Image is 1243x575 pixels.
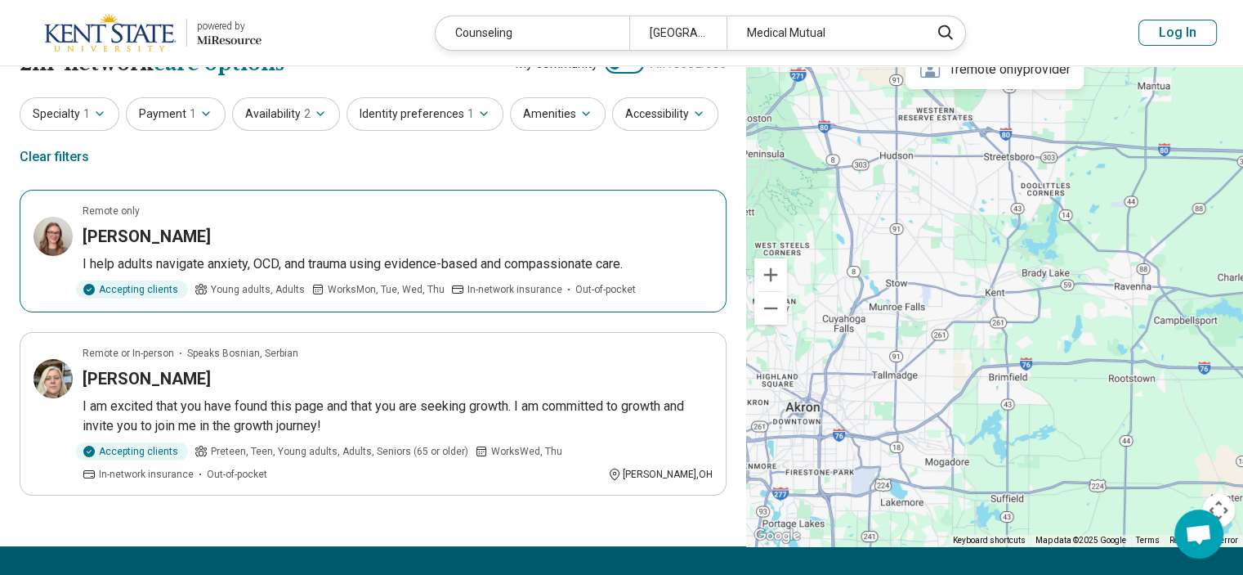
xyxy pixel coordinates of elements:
a: Open this area in Google Maps (opens a new window) [750,525,804,546]
span: Out-of-pocket [207,467,267,482]
img: Google [750,525,804,546]
img: Kent State University [44,13,177,52]
p: I help adults navigate anxiety, OCD, and trauma using evidence-based and compassionate care. [83,254,713,274]
button: Zoom out [754,292,787,325]
button: Zoom in [754,258,787,291]
span: Out-of-pocket [575,282,636,297]
div: 1 remote only provider [905,50,1084,89]
span: 1 [467,106,474,123]
div: Clear filters [20,137,89,177]
span: Works Mon, Tue, Wed, Thu [328,282,445,297]
span: Young adults, Adults [211,282,305,297]
button: Identity preferences1 [347,97,503,131]
button: Amenities [510,97,606,131]
button: Map camera controls [1202,494,1235,527]
div: Counseling [436,16,629,50]
button: Specialty1 [20,97,119,131]
a: Open chat [1174,510,1223,559]
span: 2 [304,106,311,123]
span: In-network insurance [99,467,194,482]
div: Accepting clients [76,281,188,299]
span: In-network insurance [467,282,562,297]
span: Works Wed, Thu [491,444,562,459]
a: Report a map error [1169,536,1238,545]
div: powered by [197,19,262,34]
span: Preteen, Teen, Young adults, Adults, Seniors (65 or older) [211,444,468,459]
div: Medical Mutual [727,16,920,50]
div: Accepting clients [76,442,188,460]
button: Log In [1138,20,1217,46]
span: 1 [83,106,90,123]
span: Map data ©2025 Google [1035,536,1126,545]
button: Payment1 [126,97,226,131]
h3: [PERSON_NAME] [83,367,211,390]
span: 1 [190,106,196,123]
p: I am excited that you have found this page and that you are seeking growth. I am committed to gro... [83,397,713,436]
p: Remote or In-person [83,346,174,361]
button: Accessibility [612,97,718,131]
button: Availability2 [232,97,340,131]
div: [PERSON_NAME] , OH [608,467,713,482]
a: Kent State Universitypowered by [26,13,262,52]
button: Keyboard shortcuts [953,535,1026,546]
a: Terms [1136,536,1160,545]
span: Speaks Bosnian, Serbian [187,346,298,361]
p: Remote only [83,204,140,218]
div: [GEOGRAPHIC_DATA], [GEOGRAPHIC_DATA] [629,16,727,50]
h3: [PERSON_NAME] [83,225,211,248]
